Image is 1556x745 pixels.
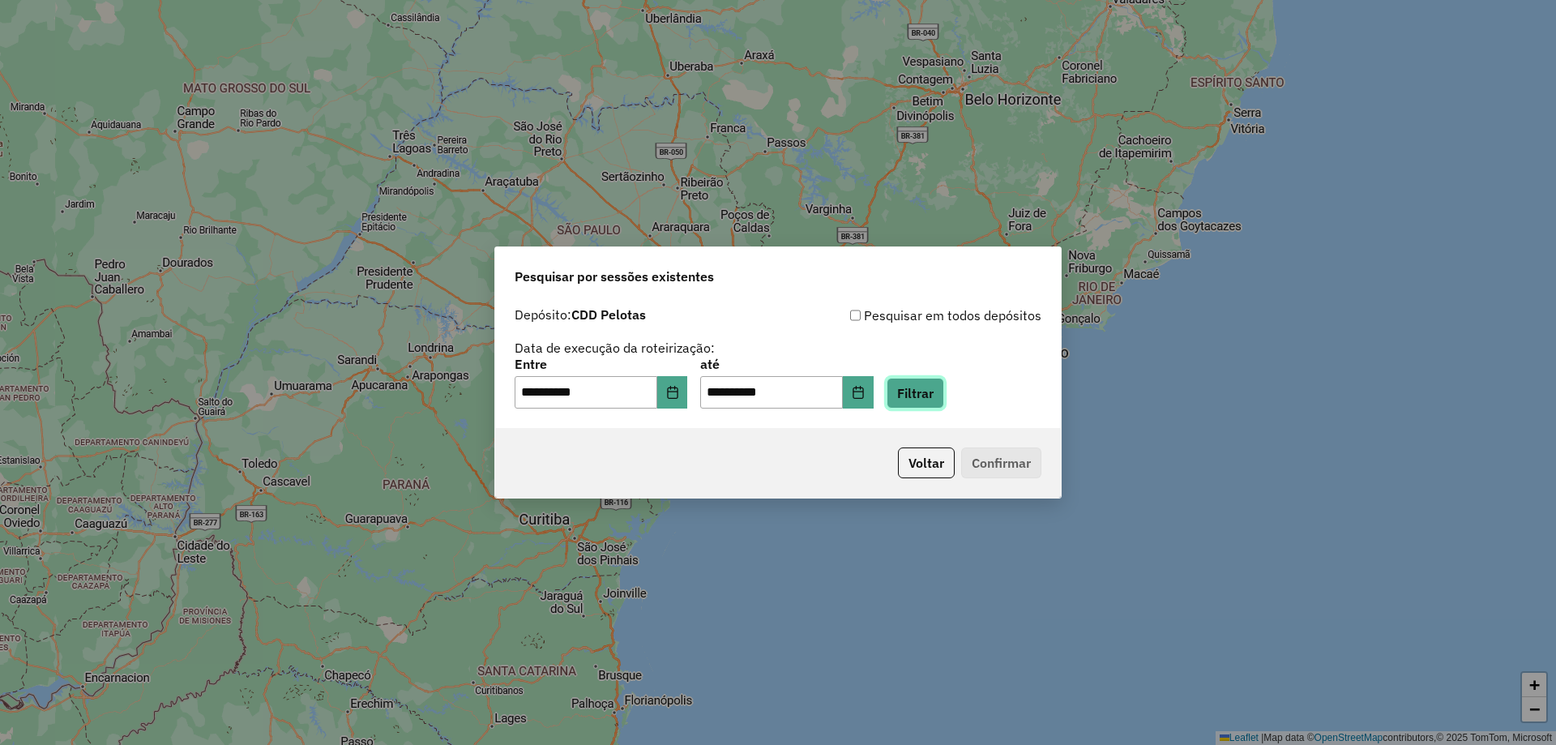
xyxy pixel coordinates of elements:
button: Choose Date [843,376,874,409]
label: Entre [515,354,687,374]
label: Depósito: [515,305,646,324]
label: Data de execução da roteirização: [515,338,715,358]
button: Voltar [898,447,955,478]
button: Filtrar [887,378,944,409]
label: até [700,354,873,374]
div: Pesquisar em todos depósitos [778,306,1041,325]
strong: CDD Pelotas [571,306,646,323]
button: Choose Date [657,376,688,409]
span: Pesquisar por sessões existentes [515,267,714,286]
